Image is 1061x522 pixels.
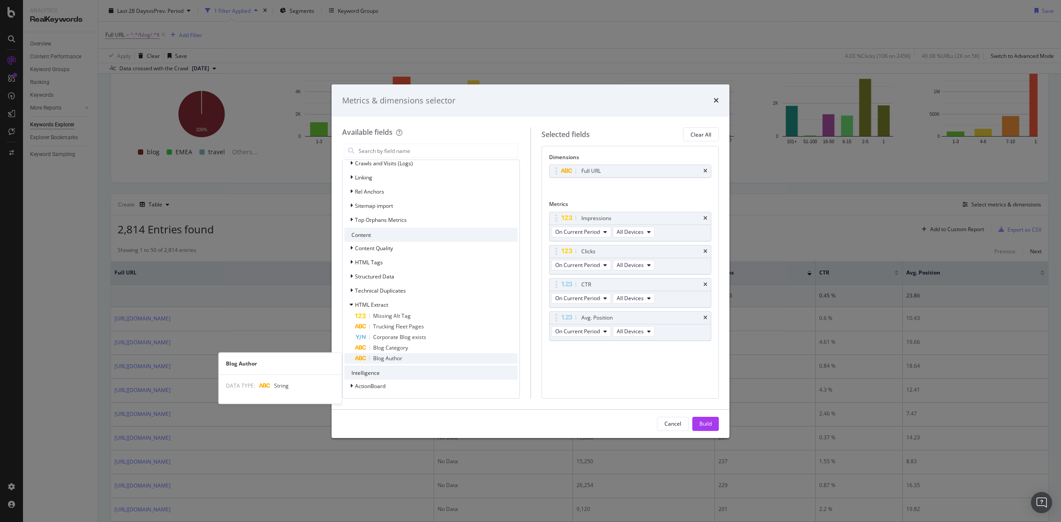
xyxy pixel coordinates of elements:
[355,259,383,266] span: HTML Tags
[703,216,707,221] div: times
[549,200,712,211] div: Metrics
[703,282,707,287] div: times
[358,144,518,157] input: Search by field name
[581,167,601,175] div: Full URL
[344,366,518,380] div: Intelligence
[703,168,707,174] div: times
[342,95,455,107] div: Metrics & dimensions selector
[555,261,600,269] span: On Current Period
[581,247,595,256] div: Clicks
[551,326,611,337] button: On Current Period
[542,130,590,140] div: Selected fields
[683,127,719,141] button: Clear All
[551,293,611,304] button: On Current Period
[549,245,712,274] div: ClickstimesOn Current PeriodAll Devices
[551,227,611,237] button: On Current Period
[657,417,689,431] button: Cancel
[664,420,681,427] div: Cancel
[1031,492,1052,513] div: Open Intercom Messenger
[617,261,644,269] span: All Devices
[332,84,729,438] div: modal
[699,420,712,427] div: Build
[613,326,655,337] button: All Devices
[373,312,411,320] span: Missing Alt Tag
[581,214,611,223] div: Impressions
[342,127,393,137] div: Available fields
[555,228,600,236] span: On Current Period
[613,293,655,304] button: All Devices
[613,227,655,237] button: All Devices
[555,294,600,302] span: On Current Period
[373,344,408,351] span: Blog Category
[555,328,600,335] span: On Current Period
[549,311,712,341] div: Avg. PositiontimesOn Current PeriodAll Devices
[617,228,644,236] span: All Devices
[355,216,407,224] span: Top Orphans Metrics
[373,333,426,341] span: Corporate Blog exists
[692,417,719,431] button: Build
[344,228,518,242] div: Content
[714,95,719,107] div: times
[355,188,384,195] span: Rel Anchors
[355,273,394,280] span: Structured Data
[355,160,413,167] span: Crawls and Visits (Logs)
[581,280,591,289] div: CTR
[355,244,393,252] span: Content Quality
[549,278,712,308] div: CTRtimesOn Current PeriodAll Devices
[581,313,613,322] div: Avg. Position
[549,164,712,178] div: Full URLtimes
[355,301,388,309] span: HTML Extract
[355,202,393,210] span: Sitemap import
[373,354,402,362] span: Blog Author
[703,249,707,254] div: times
[355,382,385,390] span: ActionBoard
[219,360,342,367] div: Blog Author
[703,315,707,320] div: times
[617,294,644,302] span: All Devices
[549,212,712,241] div: ImpressionstimesOn Current PeriodAll Devices
[691,131,711,138] div: Clear All
[355,174,372,181] span: Linking
[613,260,655,271] button: All Devices
[373,323,424,330] span: Trucking Fleet Pages
[551,260,611,271] button: On Current Period
[355,287,406,294] span: Technical Duplicates
[617,328,644,335] span: All Devices
[549,153,712,164] div: Dimensions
